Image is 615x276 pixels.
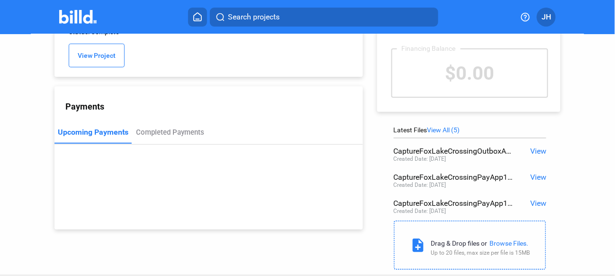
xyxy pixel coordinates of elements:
button: Search projects [210,8,438,27]
div: Created Date: [DATE] [394,156,446,162]
div: Payments [65,101,363,111]
button: View Project [69,44,125,67]
span: View [530,147,546,156]
div: CaptureFoxLakeCrossingPayApp1AuditTrail.PNG [394,199,516,208]
div: Financing Balance [397,45,461,52]
span: View [530,173,546,182]
span: View Project [78,52,116,60]
img: Billd Company Logo [59,10,97,24]
div: Browse Files. [489,239,528,247]
div: Created Date: [DATE] [394,208,446,214]
mat-icon: note_add [410,237,426,253]
div: Up to 20 files, max size per file is 15MB [431,249,530,256]
span: Search projects [228,11,280,23]
div: Drag & Drop files or [431,239,487,247]
button: JH [537,8,556,27]
div: $0.00 [392,49,547,97]
span: View All (5) [427,126,460,134]
span: View [530,199,546,208]
div: Created Date: [DATE] [394,182,446,188]
div: Latest Files [394,126,546,134]
div: Completed Payments [136,128,204,137]
span: JH [542,11,551,23]
div: CaptureFoxLakeCrossingOutboxApprovedPayApp1.PNG [394,147,516,156]
div: CaptureFoxLakeCrossingPayApp1ePayments.PNG [394,173,516,182]
div: Upcoming Payments [58,128,128,137]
